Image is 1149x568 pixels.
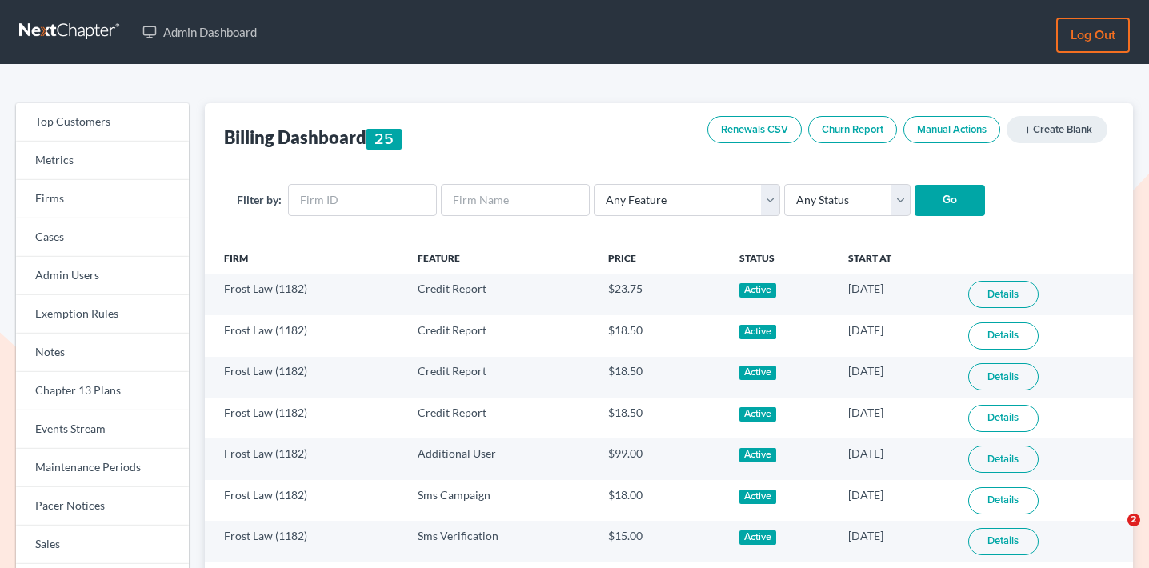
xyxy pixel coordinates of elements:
td: Frost Law (1182) [205,398,405,438]
a: Details [968,405,1039,432]
td: Frost Law (1182) [205,315,405,356]
a: Churn Report [808,116,897,143]
th: Start At [835,242,955,274]
a: Metrics [16,142,189,180]
td: [DATE] [835,480,955,521]
input: Firm ID [288,184,437,216]
td: $18.50 [595,315,726,356]
label: Filter by: [237,191,282,208]
a: Chapter 13 Plans [16,372,189,410]
div: Active [739,448,777,462]
a: Admin Dashboard [134,18,265,46]
td: Frost Law (1182) [205,274,405,315]
a: Details [968,363,1039,390]
td: Sms Verification [405,521,595,562]
a: Top Customers [16,103,189,142]
td: [DATE] [835,315,955,356]
td: [DATE] [835,274,955,315]
td: Sms Campaign [405,480,595,521]
th: Feature [405,242,595,274]
a: Exemption Rules [16,295,189,334]
td: Frost Law (1182) [205,480,405,521]
td: Credit Report [405,315,595,356]
a: Sales [16,526,189,564]
a: Details [968,528,1039,555]
input: Firm Name [441,184,590,216]
a: Admin Users [16,257,189,295]
td: [DATE] [835,521,955,562]
td: Frost Law (1182) [205,438,405,479]
a: Details [968,446,1039,473]
iframe: Intercom live chat [1095,514,1133,552]
div: Active [739,490,777,504]
div: Active [739,530,777,545]
a: Log out [1056,18,1130,53]
a: Cases [16,218,189,257]
a: Notes [16,334,189,372]
a: Details [968,281,1039,308]
div: Billing Dashboard [224,126,402,150]
th: Status [727,242,836,274]
td: $18.50 [595,357,726,398]
td: Credit Report [405,398,595,438]
a: Details [968,322,1039,350]
td: Credit Report [405,357,595,398]
td: $18.00 [595,480,726,521]
a: Firms [16,180,189,218]
a: Manual Actions [903,116,1000,143]
div: Active [739,325,777,339]
span: 2 [1127,514,1140,526]
th: Firm [205,242,405,274]
td: $15.00 [595,521,726,562]
a: Maintenance Periods [16,449,189,487]
a: addCreate Blank [1007,116,1107,143]
a: Pacer Notices [16,487,189,526]
td: Frost Law (1182) [205,521,405,562]
div: 25 [366,129,402,150]
a: Details [968,487,1039,514]
div: Active [739,407,777,422]
div: Active [739,283,777,298]
td: [DATE] [835,398,955,438]
i: add [1023,125,1033,135]
td: Frost Law (1182) [205,357,405,398]
div: Active [739,366,777,380]
th: Price [595,242,726,274]
td: Additional User [405,438,595,479]
td: [DATE] [835,357,955,398]
a: Renewals CSV [707,116,802,143]
a: Events Stream [16,410,189,449]
td: Credit Report [405,274,595,315]
td: $23.75 [595,274,726,315]
td: $18.50 [595,398,726,438]
td: $99.00 [595,438,726,479]
td: [DATE] [835,438,955,479]
input: Go [915,185,985,217]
